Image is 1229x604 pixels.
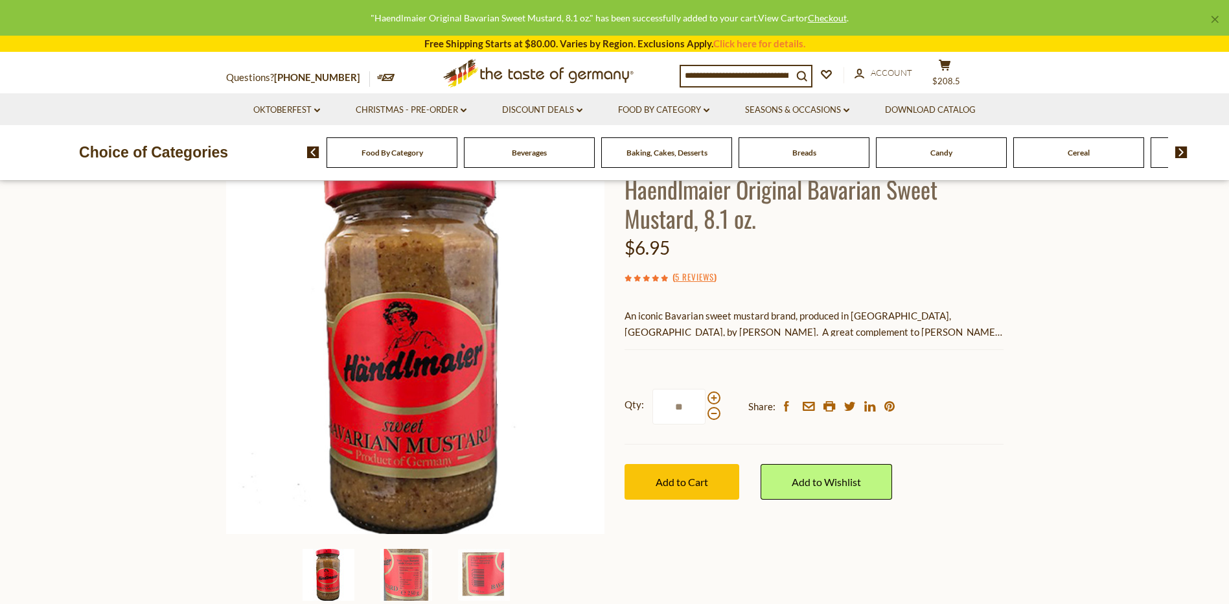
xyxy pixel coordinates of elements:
[808,12,847,23] a: Checkout
[932,76,960,86] span: $208.5
[10,10,1208,25] div: "Haendlmaier Original Bavarian Sweet Mustard, 8.1 oz." has been successfully added to your cart. ...
[1211,16,1219,23] a: ×
[675,270,714,285] a: 5 Reviews
[871,67,912,78] span: Account
[307,146,319,158] img: previous arrow
[625,237,670,259] span: $6.95
[758,12,799,23] a: View Cart
[226,155,605,534] img: Haendlmaier Original Bavarian Sweet Mustard, 8.1 oz.
[253,103,320,117] a: Oktoberfest
[458,549,510,601] img: Haendlmaier Original Bavarian Sweet Mustard, 8.1 oz.
[625,174,1004,233] h1: Haendlmaier Original Bavarian Sweet Mustard, 8.1 oz.
[713,38,805,49] a: Click here for details.
[274,71,360,83] a: [PHONE_NUMBER]
[1175,146,1188,158] img: next arrow
[618,103,709,117] a: Food By Category
[672,270,717,283] span: ( )
[885,103,976,117] a: Download Catalog
[652,389,706,424] input: Qty:
[656,476,708,488] span: Add to Cart
[792,148,816,157] a: Breads
[502,103,582,117] a: Discount Deals
[926,59,965,91] button: $208.5
[748,399,775,415] span: Share:
[625,308,1004,340] p: An iconic Bavarian sweet mustard brand, produced in [GEOGRAPHIC_DATA], [GEOGRAPHIC_DATA], by [PER...
[226,69,370,86] p: Questions?
[362,148,423,157] a: Food By Category
[930,148,952,157] a: Candy
[1068,148,1090,157] a: Cereal
[512,148,547,157] a: Beverages
[745,103,849,117] a: Seasons & Occasions
[625,464,739,500] button: Add to Cart
[356,103,466,117] a: Christmas - PRE-ORDER
[625,397,644,413] strong: Qty:
[855,66,912,80] a: Account
[380,549,432,601] img: Haendlmaier Original Bavarian Sweet Mustard, 8.1 oz.
[626,148,707,157] a: Baking, Cakes, Desserts
[761,464,892,500] a: Add to Wishlist
[303,549,354,601] img: Haendlmaier Original Bavarian Sweet Mustard, 8.1 oz.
